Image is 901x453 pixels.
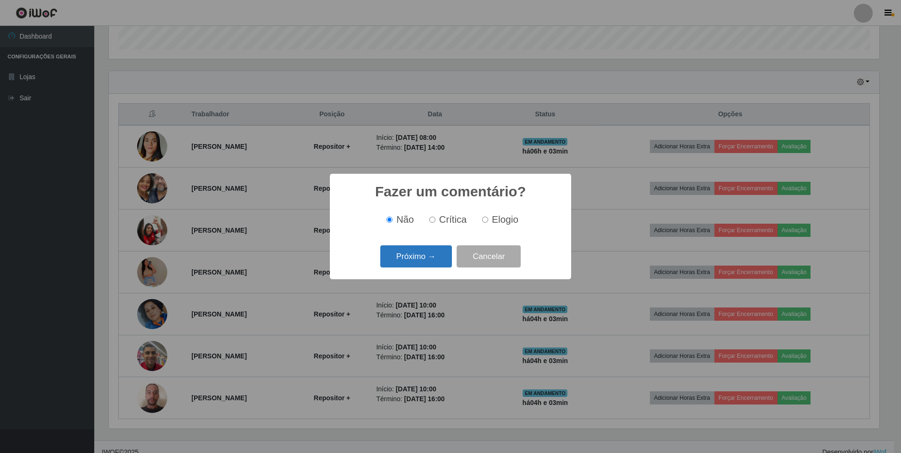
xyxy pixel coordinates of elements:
[439,214,467,225] span: Crítica
[380,245,452,267] button: Próximo →
[457,245,521,267] button: Cancelar
[375,183,526,200] h2: Fazer um comentário?
[429,217,435,223] input: Crítica
[386,217,393,223] input: Não
[492,214,518,225] span: Elogio
[396,214,414,225] span: Não
[482,217,488,223] input: Elogio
